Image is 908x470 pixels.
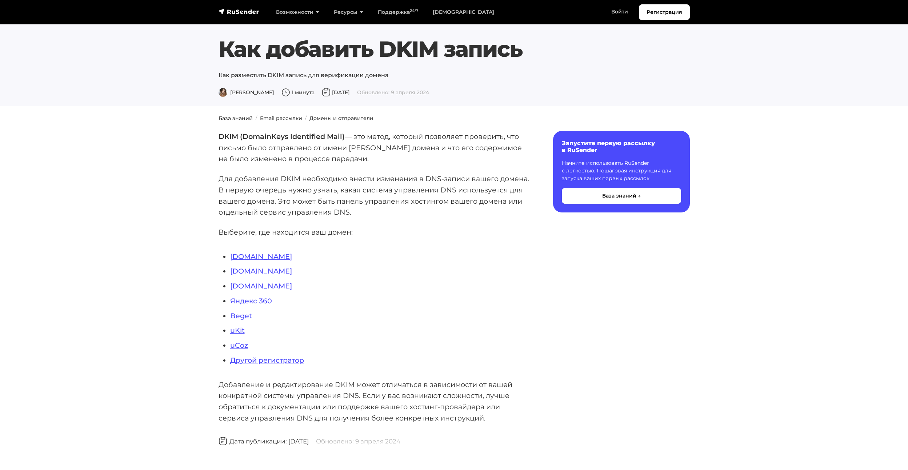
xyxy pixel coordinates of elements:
[219,132,345,141] strong: DKIM (DomainKeys Identified Mail)
[562,159,681,182] p: Начните использовать RuSender с легкостью. Пошаговая инструкция для запуска ваших первых рассылок.
[327,5,371,20] a: Ресурсы
[269,5,327,20] a: Возможности
[281,88,290,97] img: Время чтения
[230,252,292,261] a: [DOMAIN_NAME]
[410,8,418,13] sup: 24/7
[371,5,425,20] a: Поддержка24/7
[230,267,292,275] a: [DOMAIN_NAME]
[281,89,315,96] span: 1 минута
[604,4,635,19] a: Войти
[219,227,530,238] p: Выберите, где находится ваш домен:
[562,140,681,154] h6: Запустите первую рассылку в RuSender
[219,71,690,80] p: Как разместить DKIM запись для верификации домена
[230,282,292,290] a: [DOMAIN_NAME]
[230,326,245,335] a: uKit
[322,88,331,97] img: Дата публикации
[357,89,429,96] span: Обновлено: 9 апреля 2024
[230,341,248,350] a: uCoz
[230,296,272,305] a: Яндекс 360
[425,5,501,20] a: [DEMOGRAPHIC_DATA]
[230,356,304,365] a: Другой регистратор
[230,311,252,320] a: Beget
[219,173,530,218] p: Для добавления DKIM необходимо внести изменения в DNS-записи вашего домена. В первую очередь нужн...
[309,115,373,122] a: Домены и отправители
[260,115,302,122] a: Email рассылки
[562,188,681,204] button: База знаний →
[219,438,309,445] span: Дата публикации: [DATE]
[214,115,694,122] nav: breadcrumb
[219,115,253,122] a: База знаний
[553,131,690,212] a: Запустите первую рассылку в RuSender Начните использовать RuSender с легкостью. Пошаговая инструк...
[219,437,227,446] img: Дата публикации
[219,379,530,424] p: Добавление и редактирование DKIM может отличаться в зависимости от вашей конкретной системы управ...
[322,89,350,96] span: [DATE]
[219,89,274,96] span: [PERSON_NAME]
[219,36,690,62] h1: Как добавить DKIM запись
[639,4,690,20] a: Регистрация
[316,438,400,445] span: Обновлено: 9 апреля 2024
[219,8,259,15] img: RuSender
[219,131,530,164] p: — это метод, который позволяет проверить, что письмо было отправлено от имени [PERSON_NAME] домен...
